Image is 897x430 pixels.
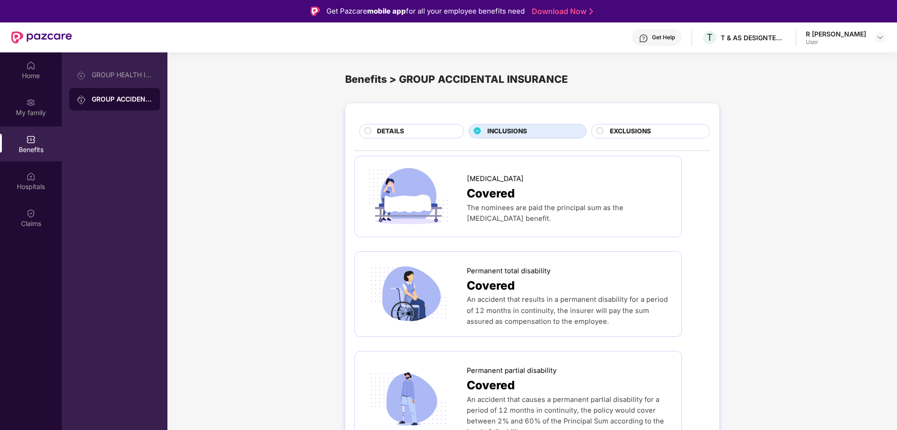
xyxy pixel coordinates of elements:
[26,135,36,144] img: svg+xml;base64,PHN2ZyBpZD0iQmVuZWZpdHMiIHhtbG5zPSJodHRwOi8vd3d3LnczLm9yZy8yMDAwL3N2ZyIgd2lkdGg9Ij...
[92,71,152,79] div: GROUP HEALTH INSURANCE
[467,204,623,223] span: The nominees are paid the principal sum as the [MEDICAL_DATA] benefit.
[77,95,86,104] img: svg+xml;base64,PHN2ZyB3aWR0aD0iMjAiIGhlaWdodD0iMjAiIHZpZXdCb3g9IjAgMCAyMCAyMCIgZmlsbD0ibm9uZSIgeG...
[92,95,152,104] div: GROUP ACCIDENTAL INSURANCE
[467,266,550,277] span: Permanent total disability
[26,209,36,218] img: svg+xml;base64,PHN2ZyBpZD0iQ2xhaW0iIHhtbG5zPSJodHRwOi8vd3d3LnczLm9yZy8yMDAwL3N2ZyIgd2lkdGg9IjIwIi...
[11,31,72,44] img: New Pazcare Logo
[345,71,719,87] div: Benefits > GROUP ACCIDENTAL INSURANCE
[467,295,668,325] span: An accident that results in a permanent disability for a period of 12 months in continuity, the i...
[487,126,527,137] span: INCLUSIONS
[467,184,515,203] span: Covered
[806,29,866,38] div: R [PERSON_NAME]
[467,376,515,394] span: Covered
[467,174,524,184] span: [MEDICAL_DATA]
[652,34,675,41] div: Get Help
[26,172,36,181] img: svg+xml;base64,PHN2ZyBpZD0iSG9zcGl0YWxzIiB4bWxucz0iaHR0cDovL3d3dy53My5vcmcvMjAwMC9zdmciIHdpZHRoPS...
[467,277,515,295] span: Covered
[876,34,884,41] img: svg+xml;base64,PHN2ZyBpZD0iRHJvcGRvd24tMzJ4MzIiIHhtbG5zPSJodHRwOi8vd3d3LnczLm9yZy8yMDAwL3N2ZyIgd2...
[377,126,404,137] span: DETAILS
[311,7,320,16] img: Logo
[26,98,36,107] img: svg+xml;base64,PHN2ZyB3aWR0aD0iMjAiIGhlaWdodD0iMjAiIHZpZXdCb3g9IjAgMCAyMCAyMCIgZmlsbD0ibm9uZSIgeG...
[532,7,590,16] a: Download Now
[26,61,36,70] img: svg+xml;base64,PHN2ZyBpZD0iSG9tZSIgeG1sbnM9Imh0dHA6Ly93d3cudzMub3JnLzIwMDAvc3ZnIiB3aWR0aD0iMjAiIG...
[639,34,648,43] img: svg+xml;base64,PHN2ZyBpZD0iSGVscC0zMngzMiIgeG1sbnM9Imh0dHA6Ly93d3cudzMub3JnLzIwMDAvc3ZnIiB3aWR0aD...
[610,126,651,137] span: EXCLUSIONS
[589,7,593,16] img: Stroke
[707,32,713,43] span: T
[467,365,557,376] span: Permanent partial disability
[364,166,453,227] img: icon
[721,33,786,42] div: T & AS DESIGNTECH SERVICES PRIVATE LIMITED
[77,71,86,80] img: svg+xml;base64,PHN2ZyB3aWR0aD0iMjAiIGhlaWdodD0iMjAiIHZpZXdCb3g9IjAgMCAyMCAyMCIgZmlsbD0ibm9uZSIgeG...
[326,6,525,17] div: Get Pazcare for all your employee benefits need
[367,7,406,15] strong: mobile app
[806,38,866,46] div: User
[364,263,453,325] img: icon
[364,368,453,430] img: icon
